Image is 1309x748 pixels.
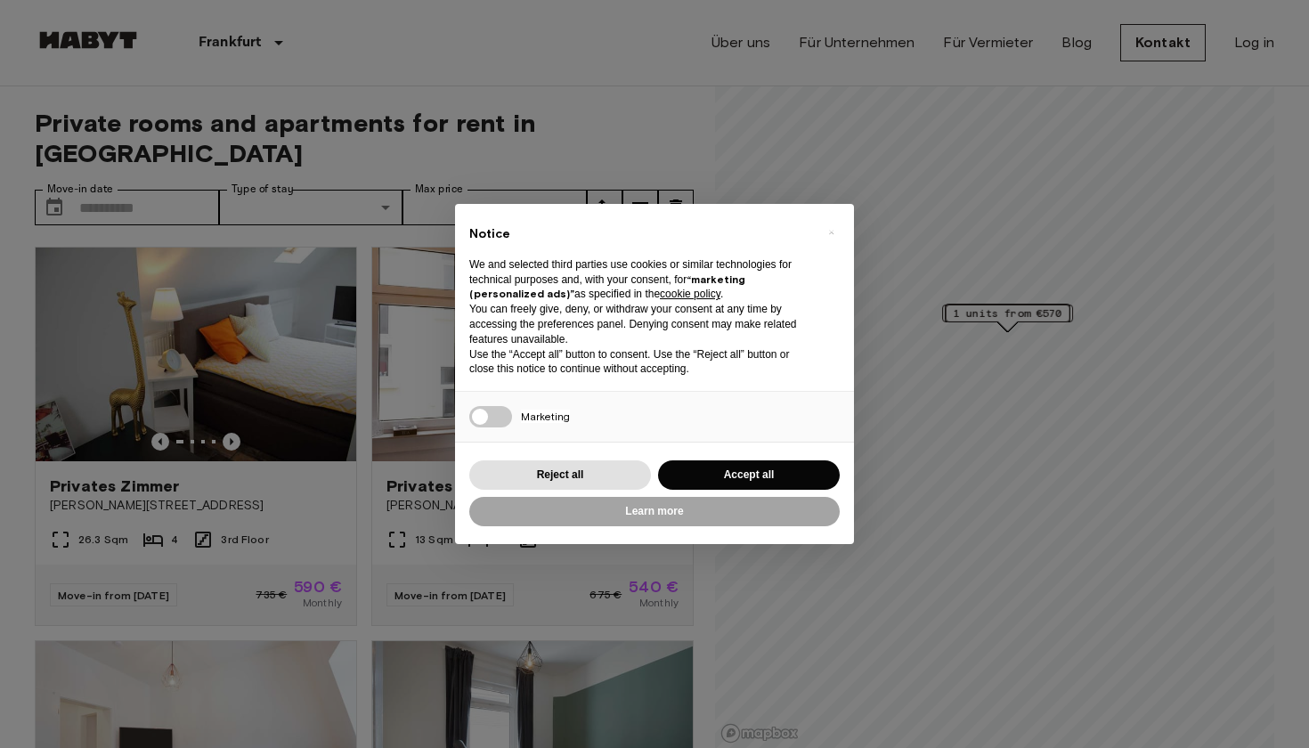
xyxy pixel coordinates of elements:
[660,288,720,300] a: cookie policy
[828,222,834,243] span: ×
[469,272,745,301] strong: “marketing (personalized ads)”
[469,225,811,243] h2: Notice
[658,460,840,490] button: Accept all
[469,257,811,302] p: We and selected third parties use cookies or similar technologies for technical purposes and, wit...
[469,460,651,490] button: Reject all
[817,218,845,247] button: Close this notice
[469,497,840,526] button: Learn more
[469,347,811,378] p: Use the “Accept all” button to consent. Use the “Reject all” button or close this notice to conti...
[521,410,570,423] span: Marketing
[469,302,811,346] p: You can freely give, deny, or withdraw your consent at any time by accessing the preferences pane...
